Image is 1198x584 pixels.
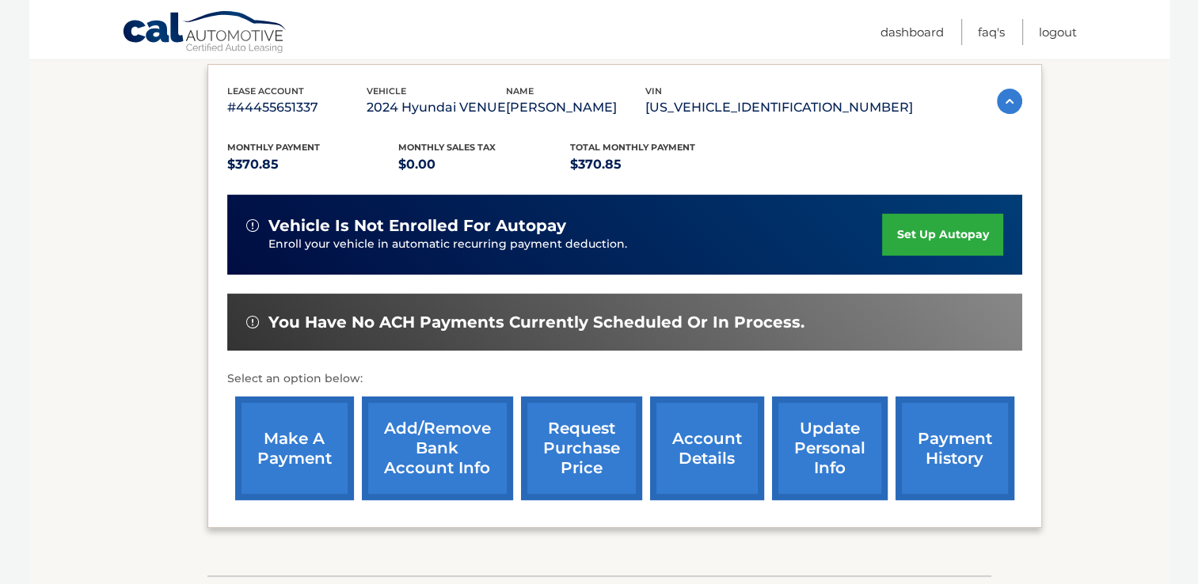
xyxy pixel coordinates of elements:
a: payment history [896,396,1014,500]
p: [US_VEHICLE_IDENTIFICATION_NUMBER] [645,97,913,119]
p: $0.00 [398,154,570,176]
a: Add/Remove bank account info [362,396,513,500]
span: name [506,85,534,97]
p: #44455651337 [227,97,367,119]
span: Monthly Payment [227,142,320,153]
p: [PERSON_NAME] [506,97,645,119]
a: make a payment [235,396,354,500]
a: Logout [1039,19,1077,45]
img: alert-white.svg [246,316,259,328]
img: alert-white.svg [246,219,259,232]
a: FAQ's [978,19,1005,45]
a: request purchase price [521,396,642,500]
a: Cal Automotive [122,10,288,56]
a: Dashboard [880,19,944,45]
p: $370.85 [570,154,742,176]
span: lease account [227,85,304,97]
p: 2024 Hyundai VENUE [367,97,506,119]
span: Total Monthly Payment [570,142,695,153]
a: set up autopay [882,214,1002,256]
p: $370.85 [227,154,399,176]
span: Monthly sales Tax [398,142,496,153]
span: vehicle is not enrolled for autopay [268,216,566,236]
span: vehicle [367,85,406,97]
img: accordion-active.svg [997,89,1022,114]
p: Select an option below: [227,370,1022,389]
span: You have no ACH payments currently scheduled or in process. [268,313,804,332]
p: Enroll your vehicle in automatic recurring payment deduction. [268,236,883,253]
a: account details [650,396,764,500]
a: update personal info [772,396,888,500]
span: vin [645,85,662,97]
